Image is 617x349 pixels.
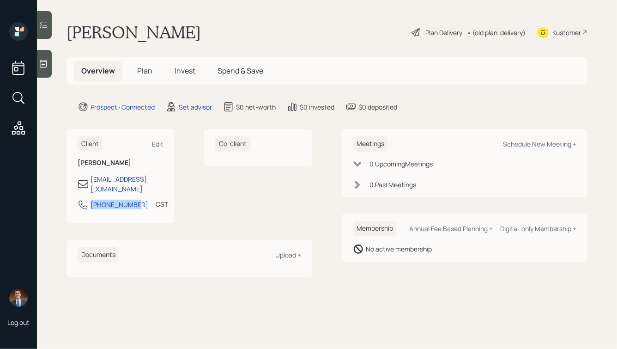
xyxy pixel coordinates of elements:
h1: [PERSON_NAME] [67,22,201,43]
h6: Client [78,136,103,152]
span: Invest [175,66,195,76]
div: 0 Past Meeting s [369,180,416,190]
h6: Membership [353,221,397,236]
div: Prospect · Connected [91,102,155,112]
span: Spend & Save [218,66,263,76]
div: No active membership [366,244,432,254]
div: Edit [152,140,163,148]
div: $0 invested [300,102,334,112]
div: Kustomer [552,28,581,37]
div: Upload + [275,251,301,259]
div: CST [156,199,168,209]
div: Set advisor [179,102,212,112]
div: Plan Delivery [425,28,462,37]
div: Log out [7,318,30,327]
div: $0 deposited [358,102,397,112]
span: Plan [137,66,152,76]
div: Annual Fee Based Planning + [409,224,493,233]
h6: Co-client [215,136,250,152]
h6: [PERSON_NAME] [78,159,163,167]
div: • (old plan-delivery) [467,28,526,37]
div: [PHONE_NUMBER] [91,200,148,209]
div: [EMAIL_ADDRESS][DOMAIN_NAME] [91,174,163,194]
div: Digital-only Membership + [500,224,576,233]
span: Overview [81,66,115,76]
h6: Documents [78,247,119,263]
div: $0 net-worth [236,102,276,112]
div: 0 Upcoming Meeting s [369,159,433,169]
img: hunter_neumayer.jpg [9,288,28,307]
div: Schedule New Meeting + [503,140,576,148]
h6: Meetings [353,136,388,152]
